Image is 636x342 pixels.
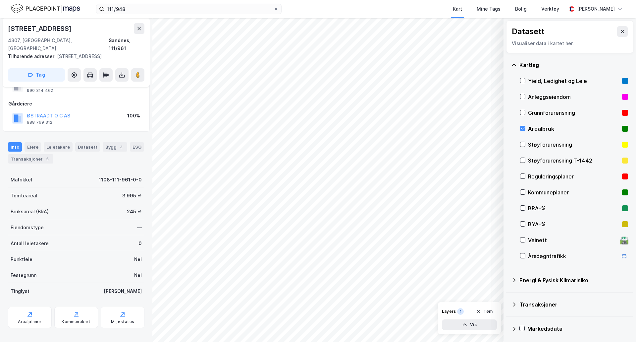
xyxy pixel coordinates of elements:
[528,125,619,133] div: Arealbruk
[11,255,32,263] div: Punktleie
[477,5,501,13] div: Mine Tags
[109,36,144,52] div: Sandnes, 111/961
[62,319,90,324] div: Kommunekart
[442,309,456,314] div: Layers
[122,192,142,200] div: 3 995 ㎡
[512,26,545,37] div: Datasett
[515,5,527,13] div: Bolig
[127,208,142,216] div: 245 ㎡
[111,319,134,324] div: Miljøstatus
[512,39,628,47] div: Visualiser data i kartet her.
[75,142,100,152] div: Datasett
[528,157,619,165] div: Støyforurensning T-1442
[134,255,142,263] div: Nei
[519,61,628,69] div: Kartlag
[541,5,559,13] div: Verktøy
[130,142,144,152] div: ESG
[137,224,142,232] div: —
[11,176,32,184] div: Matrikkel
[457,308,464,315] div: 1
[134,271,142,279] div: Nei
[25,142,41,152] div: Eiere
[528,93,619,101] div: Anleggseiendom
[528,172,619,180] div: Reguleringsplaner
[8,36,109,52] div: 4307, [GEOGRAPHIC_DATA], [GEOGRAPHIC_DATA]
[118,144,125,150] div: 3
[8,52,139,60] div: [STREET_ADDRESS]
[528,204,619,212] div: BRA–%
[127,112,140,120] div: 100%
[603,310,636,342] div: Kontrollprogram for chat
[104,4,273,14] input: Søk på adresse, matrikkel, gårdeiere, leietakere eller personer
[471,306,497,317] button: Tøm
[577,5,615,13] div: [PERSON_NAME]
[11,287,29,295] div: Tinglyst
[528,109,619,117] div: Grunnforurensning
[8,142,22,152] div: Info
[528,188,619,196] div: Kommuneplaner
[620,236,629,244] div: 🛣️
[138,239,142,247] div: 0
[528,236,617,244] div: Veinett
[8,23,73,34] div: [STREET_ADDRESS]
[44,142,73,152] div: Leietakere
[11,224,44,232] div: Eiendomstype
[27,88,53,93] div: 990 314 462
[603,310,636,342] iframe: Chat Widget
[528,141,619,149] div: Støyforurensning
[99,176,142,184] div: 1108-111-961-0-0
[8,53,57,59] span: Tilhørende adresser:
[442,319,497,330] button: Vis
[18,319,41,324] div: Arealplaner
[8,68,65,82] button: Tag
[519,301,628,308] div: Transaksjoner
[11,208,49,216] div: Bruksareal (BRA)
[528,252,617,260] div: Årsdøgntrafikk
[44,156,51,162] div: 5
[104,287,142,295] div: [PERSON_NAME]
[453,5,462,13] div: Kart
[103,142,127,152] div: Bygg
[11,271,36,279] div: Festegrunn
[519,276,628,284] div: Energi & Fysisk Klimarisiko
[8,154,53,164] div: Transaksjoner
[11,239,49,247] div: Antall leietakere
[8,100,144,108] div: Gårdeiere
[27,120,52,125] div: 988 769 312
[11,192,37,200] div: Tomteareal
[11,3,80,15] img: logo.f888ab2527a4732fd821a326f86c7f29.svg
[528,77,619,85] div: Yield, Ledighet og Leie
[528,220,619,228] div: BYA–%
[527,325,628,333] div: Markedsdata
